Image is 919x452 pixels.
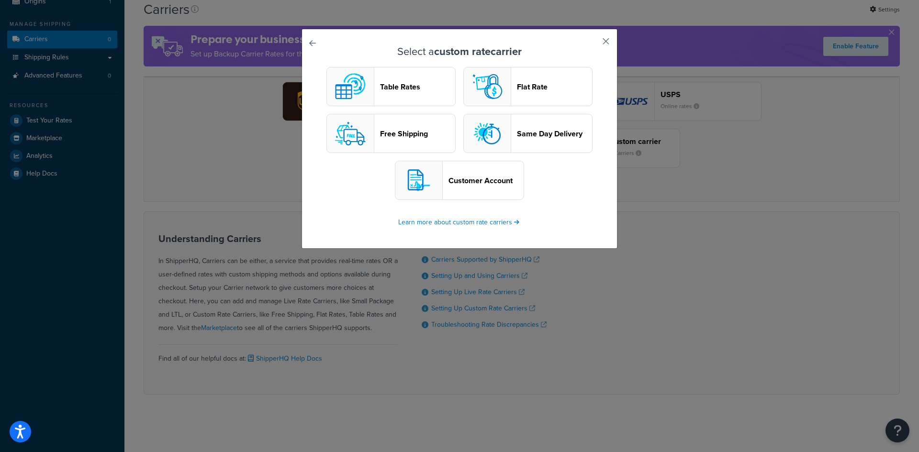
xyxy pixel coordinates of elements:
[326,46,593,57] h3: Select a
[463,67,593,106] button: flat logoFlat Rate
[326,114,456,153] button: free logoFree Shipping
[326,67,456,106] button: custom logoTable Rates
[395,161,524,200] button: customerAccount logoCustomer Account
[448,176,524,185] header: Customer Account
[331,67,370,106] img: custom logo
[468,114,506,153] img: sameday logo
[463,114,593,153] button: sameday logoSame Day Delivery
[331,114,370,153] img: free logo
[380,129,455,138] header: Free Shipping
[434,44,522,59] strong: custom rate carrier
[400,161,438,199] img: customerAccount logo
[468,67,506,106] img: flat logo
[517,82,592,91] header: Flat Rate
[517,129,592,138] header: Same Day Delivery
[380,82,455,91] header: Table Rates
[398,217,521,227] a: Learn more about custom rate carriers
